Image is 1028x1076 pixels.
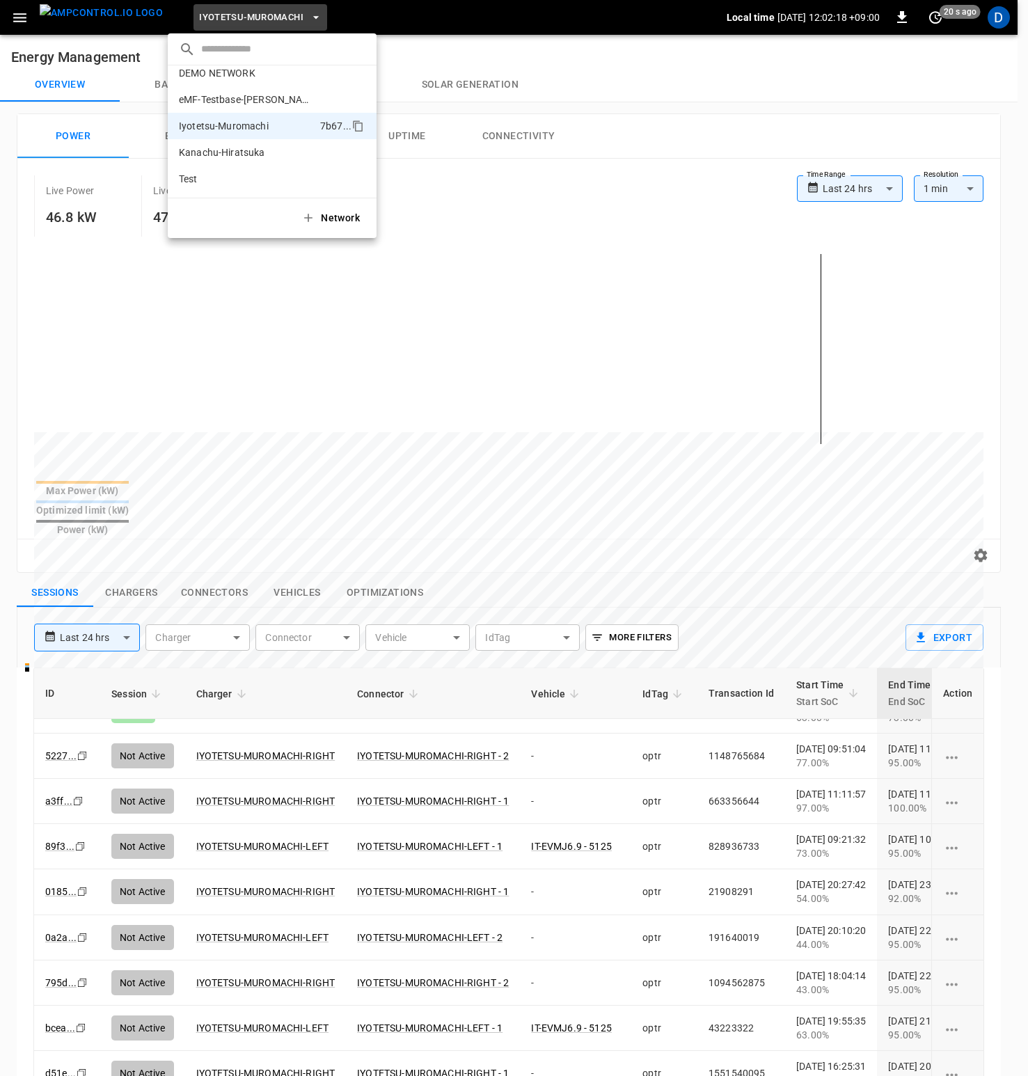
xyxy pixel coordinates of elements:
p: Test [179,172,198,186]
div: copy [351,118,366,134]
button: Network [293,204,371,232]
p: eMF-Testbase-[PERSON_NAME] [179,93,316,106]
p: DEMO NETWORK [179,66,255,80]
p: Kanachu-Hiratsuka [179,145,265,159]
p: Iyotetsu-Muromachi [179,119,269,133]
